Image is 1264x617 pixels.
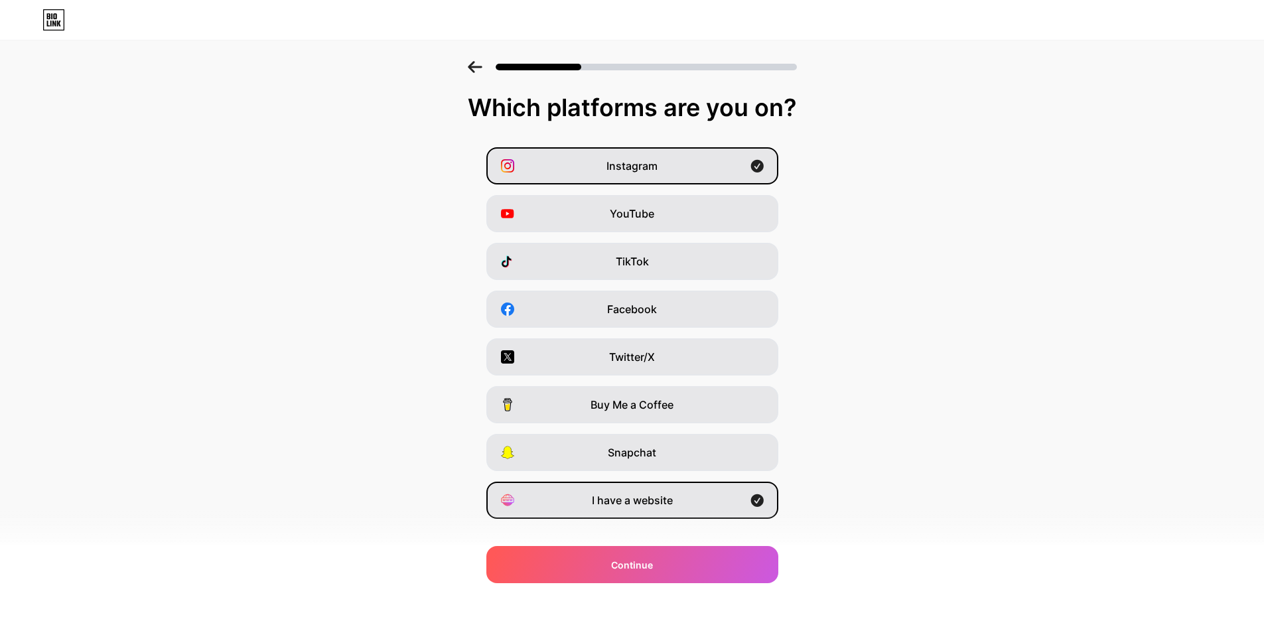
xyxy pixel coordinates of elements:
span: I have a website [592,492,673,508]
span: Facebook [607,301,657,317]
span: YouTube [610,206,654,222]
span: Twitter/X [609,349,655,365]
div: Which platforms are you on? [13,94,1251,121]
span: Continue [611,558,653,572]
span: Instagram [606,158,658,174]
span: TikTok [616,253,649,269]
span: Snapchat [608,445,656,460]
span: Buy Me a Coffee [591,397,673,413]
